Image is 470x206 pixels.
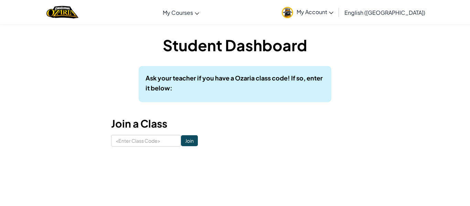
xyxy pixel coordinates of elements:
[344,9,425,16] span: English ([GEOGRAPHIC_DATA])
[282,7,293,18] img: avatar
[111,34,359,56] h1: Student Dashboard
[111,135,181,147] input: <Enter Class Code>
[146,74,323,92] b: Ask your teacher if you have a Ozaria class code! If so, enter it below:
[163,9,193,16] span: My Courses
[46,5,78,19] img: Home
[46,5,78,19] a: Ozaria by CodeCombat logo
[111,116,359,131] h3: Join a Class
[159,3,203,22] a: My Courses
[341,3,429,22] a: English ([GEOGRAPHIC_DATA])
[278,1,337,23] a: My Account
[181,135,198,146] input: Join
[297,8,333,15] span: My Account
